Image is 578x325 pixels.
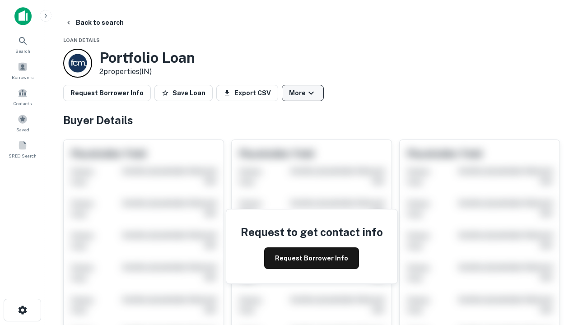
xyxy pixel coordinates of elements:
[264,247,359,269] button: Request Borrower Info
[63,37,100,43] span: Loan Details
[99,49,195,66] h3: Portfolio Loan
[9,152,37,159] span: SREO Search
[3,84,42,109] a: Contacts
[12,74,33,81] span: Borrowers
[63,112,560,128] h4: Buyer Details
[15,47,30,55] span: Search
[14,7,32,25] img: capitalize-icon.png
[14,100,32,107] span: Contacts
[61,14,127,31] button: Back to search
[63,85,151,101] button: Request Borrower Info
[99,66,195,77] p: 2 properties (IN)
[533,253,578,296] iframe: Chat Widget
[216,85,278,101] button: Export CSV
[154,85,213,101] button: Save Loan
[241,224,383,240] h4: Request to get contact info
[3,32,42,56] a: Search
[3,111,42,135] a: Saved
[3,137,42,161] a: SREO Search
[3,58,42,83] a: Borrowers
[16,126,29,133] span: Saved
[282,85,324,101] button: More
